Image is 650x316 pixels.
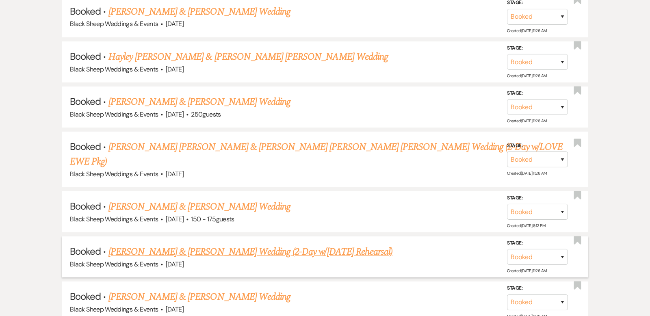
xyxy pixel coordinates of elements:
span: Black Sheep Weddings & Events [70,19,158,28]
a: [PERSON_NAME] & [PERSON_NAME] Wedding [108,290,290,304]
span: 250 guests [191,110,221,119]
span: Booked [70,200,101,212]
span: [DATE] [166,170,184,178]
span: Booked [70,5,101,17]
span: Booked [70,140,101,153]
span: [DATE] [166,260,184,268]
span: 150 - 175 guests [191,215,234,223]
span: Black Sheep Weddings & Events [70,215,158,223]
label: Stage: [507,239,568,248]
span: [DATE] [166,215,184,223]
span: [DATE] [166,305,184,314]
span: Created: [DATE] 11:26 AM [507,171,546,176]
a: [PERSON_NAME] & [PERSON_NAME] Wedding (2-Day w/[DATE] Rehearsal) [108,245,393,259]
span: [DATE] [166,65,184,74]
span: Booked [70,245,101,258]
span: Created: [DATE] 11:26 AM [507,118,546,123]
span: Created: [DATE] 8:12 PM [507,223,545,228]
a: [PERSON_NAME] & [PERSON_NAME] Wedding [108,4,290,19]
label: Stage: [507,284,568,293]
a: [PERSON_NAME] & [PERSON_NAME] Wedding [108,199,290,214]
span: Black Sheep Weddings & Events [70,260,158,268]
span: Black Sheep Weddings & Events [70,305,158,314]
span: Booked [70,95,101,108]
a: [PERSON_NAME] & [PERSON_NAME] Wedding [108,95,290,109]
span: Black Sheep Weddings & Events [70,170,158,178]
a: Hayley [PERSON_NAME] & [PERSON_NAME] [PERSON_NAME] Wedding [108,50,388,64]
label: Stage: [507,89,568,98]
span: [DATE] [166,19,184,28]
span: Created: [DATE] 11:26 AM [507,73,546,78]
span: Black Sheep Weddings & Events [70,110,158,119]
label: Stage: [507,194,568,203]
label: Stage: [507,43,568,52]
span: Created: [DATE] 11:26 AM [507,28,546,33]
span: Created: [DATE] 11:26 AM [507,268,546,273]
span: Booked [70,50,101,63]
span: Black Sheep Weddings & Events [70,65,158,74]
label: Stage: [507,141,568,150]
a: [PERSON_NAME] [PERSON_NAME] & [PERSON_NAME] [PERSON_NAME] [PERSON_NAME] Wedding (2-Day w/LOVE EWE... [70,140,563,169]
span: [DATE] [166,110,184,119]
span: Booked [70,290,101,303]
